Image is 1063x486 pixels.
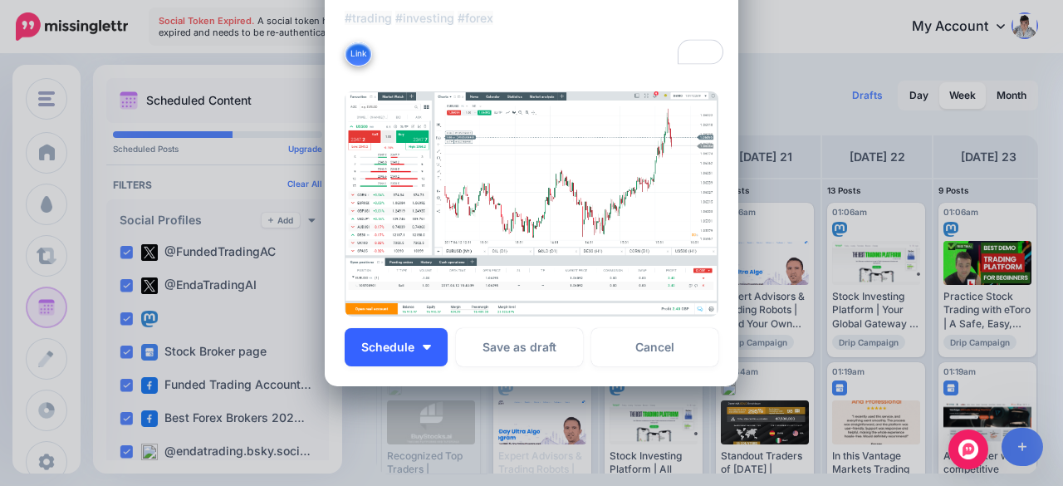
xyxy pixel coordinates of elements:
img: 6N7W8P3M2THP3QLLP3VDC9O21AIRMOLB.png [345,91,718,317]
button: Schedule [345,328,448,366]
span: Schedule [361,341,414,353]
div: Open Intercom Messenger [948,430,988,469]
button: Link [345,42,372,66]
a: Cancel [591,328,718,366]
button: Save as draft [456,328,583,366]
img: arrow-down-white.png [423,345,431,350]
